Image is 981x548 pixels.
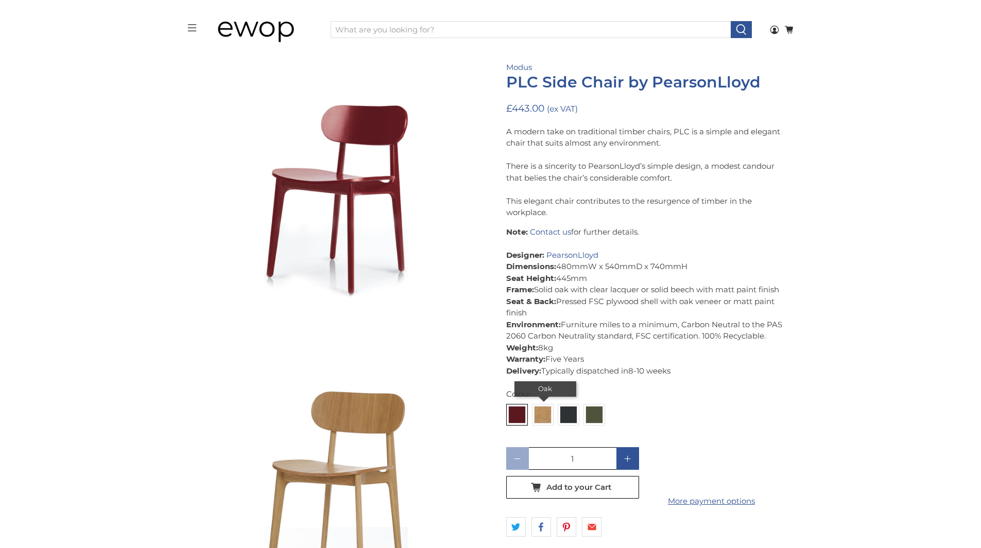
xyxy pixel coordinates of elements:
[506,273,556,283] strong: Seat Height:
[506,285,534,294] strong: Frame:
[506,476,639,499] button: Add to your Cart
[506,261,556,271] strong: Dimensions:
[506,227,528,237] strong: Note:
[546,250,598,260] a: PearsonLloyd
[506,320,561,329] strong: Environment:
[506,62,532,72] a: Modus
[514,381,576,397] div: Oak
[541,366,628,376] span: Typically dispatched in
[506,388,784,400] div: Colour
[197,22,475,299] a: Modus - PLC Side Chair by Pearson Lloyd - Wine Red 3005
[506,126,784,219] p: A modern take on traditional timber chairs, PLC is a simple and elegant chair that suits almost a...
[506,343,538,352] strong: Weight:
[506,226,784,377] p: for further details. 480mmW x 540mmD x 740mmH 445mm Solid oak with clear lacquer or solid beech w...
[506,354,545,364] strong: Warranty:
[331,21,731,39] input: What are you looking for?
[506,74,784,91] h1: PLC Side Chair by PearsonLloyd
[506,366,541,376] strong: Delivery:
[506,102,544,114] span: £443.00
[530,227,571,237] a: Contact us
[546,483,611,492] span: Add to your Cart
[506,296,556,306] strong: Seat & Back:
[645,496,778,507] a: More payment options
[547,104,578,114] small: (ex VAT)
[506,250,544,260] strong: Designer:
